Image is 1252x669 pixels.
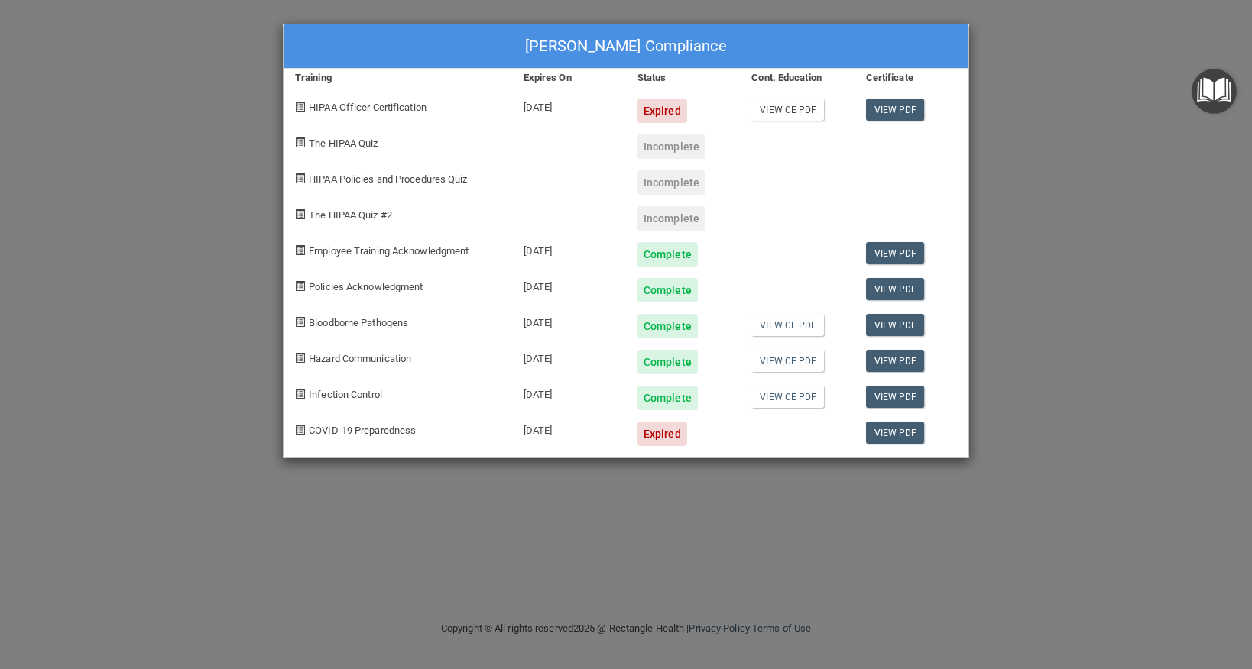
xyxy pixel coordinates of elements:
button: Open Resource Center [1192,69,1237,114]
a: View CE PDF [751,350,824,372]
a: View PDF [866,386,925,408]
span: Policies Acknowledgment [309,281,423,292]
div: [DATE] [512,410,626,446]
div: Complete [637,242,698,267]
div: [DATE] [512,87,626,123]
div: Incomplete [637,170,705,195]
div: [DATE] [512,374,626,410]
a: View PDF [866,278,925,300]
div: Incomplete [637,134,705,159]
div: Cont. Education [740,69,854,87]
a: View PDF [866,242,925,264]
a: View PDF [866,314,925,336]
iframe: Drift Widget Chat Controller [988,561,1234,622]
a: View PDF [866,99,925,121]
div: Status [626,69,740,87]
div: [DATE] [512,302,626,338]
a: View CE PDF [751,314,824,336]
div: Training [284,69,512,87]
span: Hazard Communication [309,353,411,364]
div: Complete [637,278,698,302]
a: View PDF [866,422,925,444]
span: The HIPAA Quiz #2 [309,209,392,221]
div: Expires On [512,69,626,87]
span: HIPAA Policies and Procedures Quiz [309,173,467,185]
div: Expired [637,422,687,446]
a: View CE PDF [751,99,824,121]
div: Certificate [855,69,968,87]
span: HIPAA Officer Certification [309,102,427,113]
div: Complete [637,386,698,410]
span: Infection Control [309,389,382,400]
span: COVID-19 Preparedness [309,425,416,436]
div: [DATE] [512,231,626,267]
div: Complete [637,314,698,338]
div: [DATE] [512,338,626,374]
div: [PERSON_NAME] Compliance [284,24,968,69]
div: [DATE] [512,267,626,302]
div: Incomplete [637,206,705,231]
div: Complete [637,350,698,374]
div: Expired [637,99,687,123]
span: Employee Training Acknowledgment [309,245,469,257]
span: The HIPAA Quiz [309,137,378,149]
a: View PDF [866,350,925,372]
a: View CE PDF [751,386,824,408]
span: Bloodborne Pathogens [309,317,408,328]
